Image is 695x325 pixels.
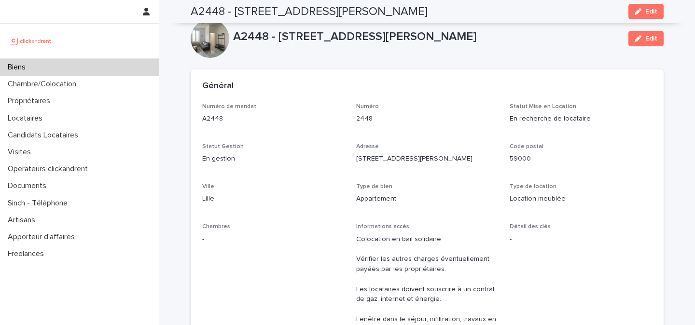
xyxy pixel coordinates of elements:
span: Statut Gestion [202,144,244,149]
button: Edit [628,31,664,46]
span: Type de location [510,184,556,190]
p: Locataires [4,114,50,123]
p: 59000 [510,154,652,164]
h2: A2448 - [STREET_ADDRESS][PERSON_NAME] [191,5,428,19]
p: Freelances [4,249,52,258]
p: 2448 [356,114,499,124]
img: UCB0brd3T0yccxBKYDjQ [8,31,55,51]
p: En recherche de locataire [510,114,652,124]
p: Propriétaires [4,96,58,106]
span: Statut Mise en Location [510,104,576,109]
span: Edit [645,8,657,15]
p: Location meublée [510,194,652,204]
p: Chambre/Colocation [4,80,84,89]
p: Lille [202,194,345,204]
p: [STREET_ADDRESS][PERSON_NAME] [356,154,499,164]
span: Numéro [356,104,379,109]
span: Adresse [356,144,379,149]
span: Informations accès [356,224,409,230]
p: Artisans [4,216,43,225]
p: Biens [4,63,33,72]
span: Détail des clés [510,224,551,230]
p: A2448 [202,114,345,124]
span: Numéro de mandat [202,104,256,109]
p: Documents [4,181,54,190]
p: En gestion [202,154,345,164]
button: Edit [628,4,664,19]
span: Edit [645,35,657,42]
span: Type de bien [356,184,392,190]
span: Chambres [202,224,230,230]
span: Code postal [510,144,543,149]
p: Appartement [356,194,499,204]
p: - [202,234,345,244]
p: A2448 - [STREET_ADDRESS][PERSON_NAME] [233,30,621,44]
p: Candidats Locataires [4,131,86,140]
p: Operateurs clickandrent [4,164,96,174]
h2: Général [202,81,234,92]
p: Visites [4,148,39,157]
span: Ville [202,184,214,190]
p: Sinch - Téléphone [4,199,75,208]
p: - [510,234,652,244]
p: Apporteur d'affaires [4,232,83,242]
